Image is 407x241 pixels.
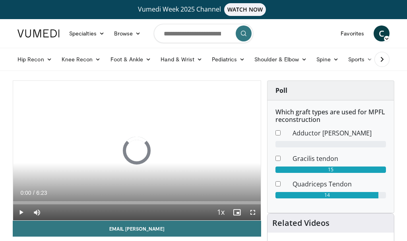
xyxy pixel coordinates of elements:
[36,190,47,196] span: 6:23
[109,25,146,41] a: Browse
[13,81,261,220] video-js: Video Player
[343,51,378,67] a: Sports
[275,167,386,173] div: 15
[13,201,261,204] div: Progress Bar
[374,25,390,41] a: C
[275,192,378,198] div: 14
[156,51,207,67] a: Hand & Wrist
[17,29,60,37] img: VuMedi Logo
[29,204,45,220] button: Mute
[64,25,109,41] a: Specialties
[57,51,106,67] a: Knee Recon
[336,25,369,41] a: Favorites
[287,154,392,163] dd: Gracilis tendon
[312,51,343,67] a: Spine
[13,204,29,220] button: Play
[272,218,329,228] h4: Related Videos
[224,3,266,16] span: WATCH NOW
[250,51,312,67] a: Shoulder & Elbow
[287,128,392,138] dd: Adductor [PERSON_NAME]
[287,179,392,189] dd: Quadriceps Tendon
[33,190,35,196] span: /
[207,51,250,67] a: Pediatrics
[275,86,287,95] strong: Poll
[275,108,386,123] h6: Which graft types are used for MPFL reconstruction
[13,3,394,16] a: Vumedi Week 2025 ChannelWATCH NOW
[106,51,156,67] a: Foot & Ankle
[13,51,57,67] a: Hip Recon
[229,204,245,220] button: Enable picture-in-picture mode
[245,204,261,220] button: Fullscreen
[20,190,31,196] span: 0:00
[13,221,261,237] a: Email [PERSON_NAME]
[213,204,229,220] button: Playback Rate
[154,24,253,43] input: Search topics, interventions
